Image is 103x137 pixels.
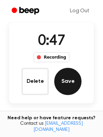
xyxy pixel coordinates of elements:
[21,68,49,95] button: Delete Audio Record
[4,121,99,133] span: Contact us
[33,52,69,62] div: Recording
[7,4,45,18] a: Beep
[38,34,65,48] span: 0:47
[33,121,83,132] a: [EMAIL_ADDRESS][DOMAIN_NAME]
[63,3,96,19] a: Log Out
[54,68,82,95] button: Save Audio Record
